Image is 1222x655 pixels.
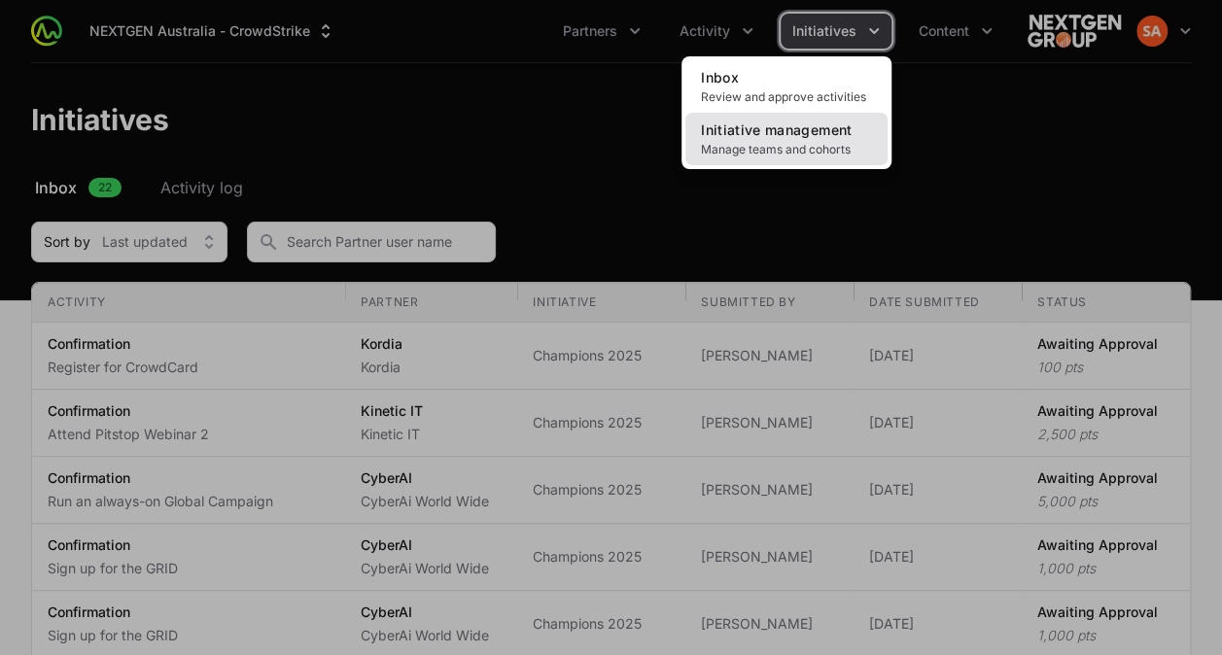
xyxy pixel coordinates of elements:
span: Initiative management [701,121,852,138]
a: Initiative managementManage teams and cohorts [685,113,888,165]
span: Inbox [701,69,739,86]
span: Manage teams and cohorts [701,142,872,157]
div: Initiatives menu [781,14,891,49]
a: InboxReview and approve activities [685,60,888,113]
div: Main navigation [62,14,1004,49]
span: Review and approve activities [701,89,872,105]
